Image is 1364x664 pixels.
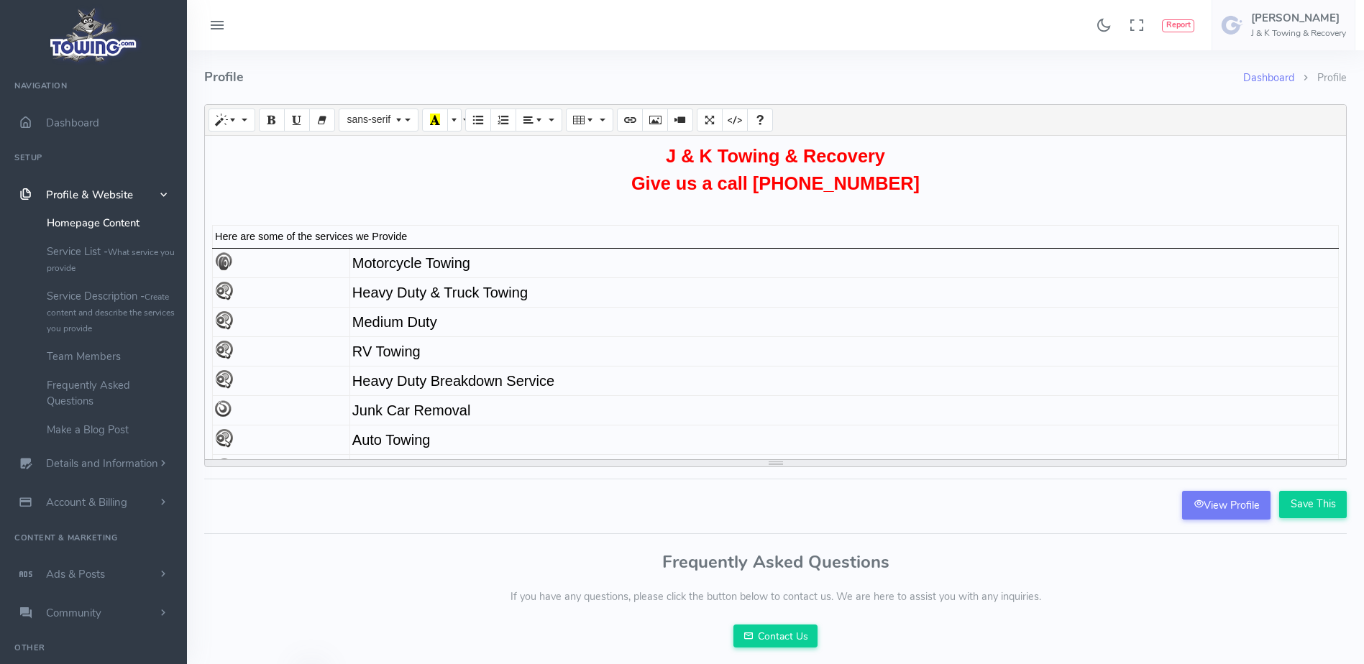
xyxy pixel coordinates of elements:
[46,116,99,130] span: Dashboard
[349,249,1338,278] td: Motorcycle Towing
[722,109,748,132] button: Code View
[1251,12,1346,24] h5: [PERSON_NAME]
[465,109,491,132] button: Unordered list (CTRL+SHIFT+NUM7)
[642,109,668,132] button: Picture
[215,252,233,271] img: Motorcycle Towing
[747,109,773,132] button: Help
[309,109,335,132] button: Remove Font Style (CTRL+\)
[349,366,1338,396] td: Heavy Duty Breakdown Service
[46,457,158,471] span: Details and Information
[1162,19,1194,32] button: Report
[204,553,1347,571] h3: Frequently Asked Questions
[349,278,1338,308] td: Heavy Duty & Truck Towing
[204,50,1243,104] h4: Profile
[697,109,723,132] button: Full Screen
[209,109,255,132] button: Style
[46,495,127,509] span: Account & Billing
[347,114,390,125] span: sans-serif
[46,567,105,581] span: Ads & Posts
[733,624,818,647] a: Contact Us
[447,109,462,132] button: More Color
[215,400,232,418] img: Junk Car Removal
[1221,14,1244,37] img: user-image
[215,458,234,477] img: Local Towing
[36,342,187,371] a: Team Members
[1243,70,1294,85] a: Dashboard
[46,606,101,620] span: Community
[205,460,1346,466] div: resize
[45,4,142,65] img: logo
[349,455,1338,484] td: Local Towing
[46,188,133,202] span: Profile & Website
[204,589,1347,605] p: If you have any questions, please click the button below to contact us. We are here to assist you...
[422,109,448,132] button: Recent Color
[36,208,187,237] a: Homepage Content
[284,109,310,132] button: Underline (CTRL+U)
[215,370,234,389] img: Heavy Duty Breakdown Service
[1279,491,1347,518] input: Save This
[339,109,418,132] button: Font Family
[259,109,285,132] button: Bold (CTRL+B)
[36,237,187,282] a: Service List -What service you provide
[215,341,234,359] img: RV Towing
[215,429,234,448] img: Auto Towing
[215,282,234,300] img: Heavy Duty & Truck Towing
[349,337,1338,366] td: RV Towing
[349,425,1338,455] td: Auto Towing
[36,282,187,342] a: Service Description -Create content and describe the services you provide
[566,109,613,132] button: Table
[349,396,1338,425] td: Junk Car Removal
[617,109,643,132] button: Link (CTRL+K)
[36,415,187,444] a: Make a Blog Post
[1294,70,1347,86] li: Profile
[47,291,175,334] small: Create content and describe the services you provide
[1251,29,1346,38] h6: J & K Towing & Recovery
[667,109,693,132] button: Video
[215,311,234,330] img: Medium Duty
[349,308,1338,337] td: Medium Duty
[47,246,175,274] small: What service you provide
[516,109,562,132] button: Paragraph
[490,109,516,132] button: Ordered list (CTRL+SHIFT+NUM8)
[1182,491,1271,520] a: View Profile
[213,225,1339,249] td: Here are some of the services we Provide
[631,146,920,193] span: J & K Towing & Recovery Give us a call [PHONE_NUMBER]
[36,371,187,415] a: Frequently Asked Questions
